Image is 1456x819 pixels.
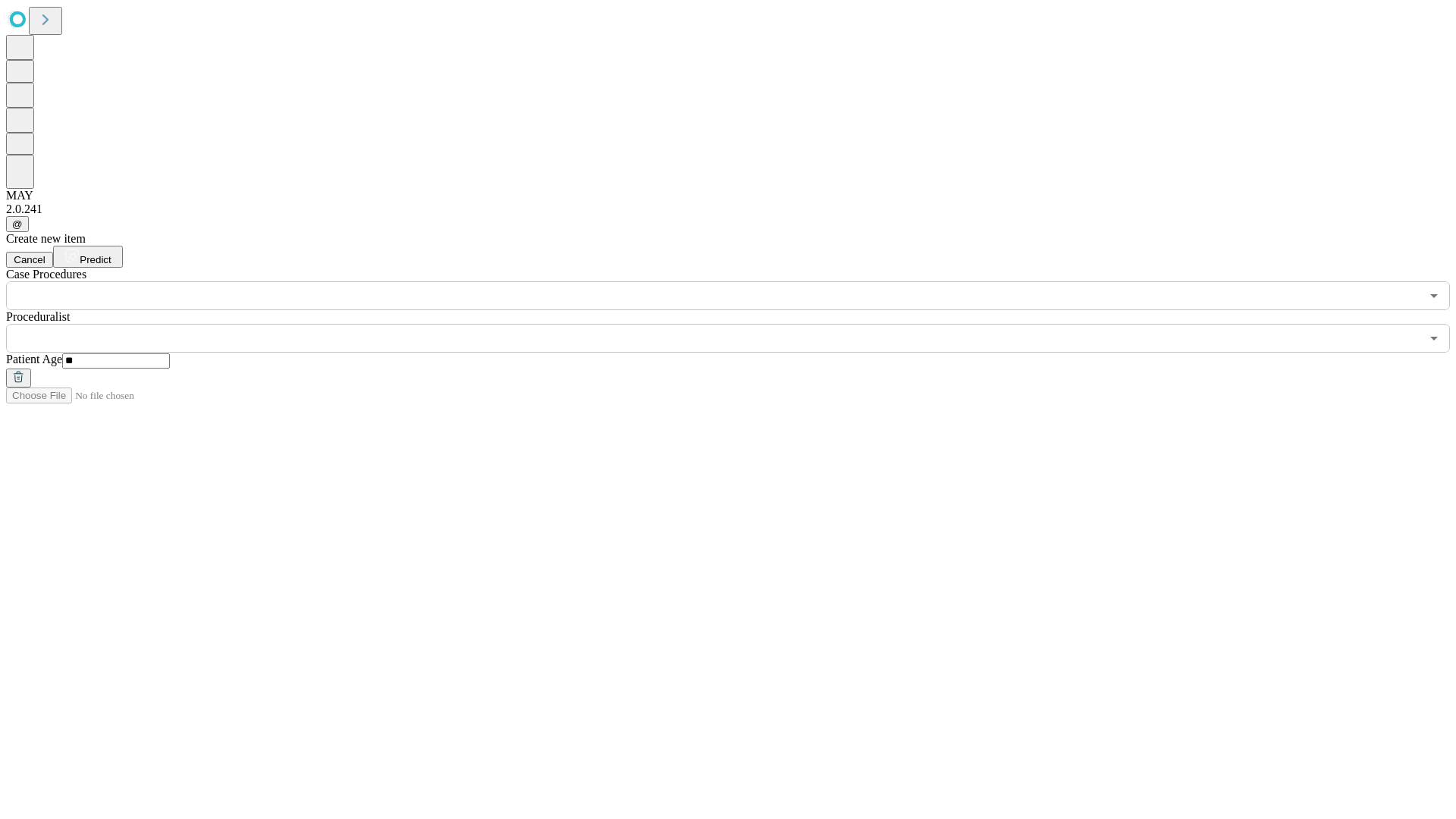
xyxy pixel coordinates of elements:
button: @ [6,216,29,232]
span: Scheduled Procedure [6,268,86,281]
div: 2.0.241 [6,202,1450,216]
button: Open [1423,285,1445,306]
button: Open [1423,328,1445,349]
span: Proceduralist [6,310,70,323]
span: Predict [80,254,111,265]
button: Cancel [6,252,53,268]
span: Create new item [6,232,86,245]
button: Predict [53,246,123,268]
span: Cancel [14,254,45,265]
span: @ [12,218,23,230]
div: MAY [6,189,1450,202]
span: Patient Age [6,353,62,366]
